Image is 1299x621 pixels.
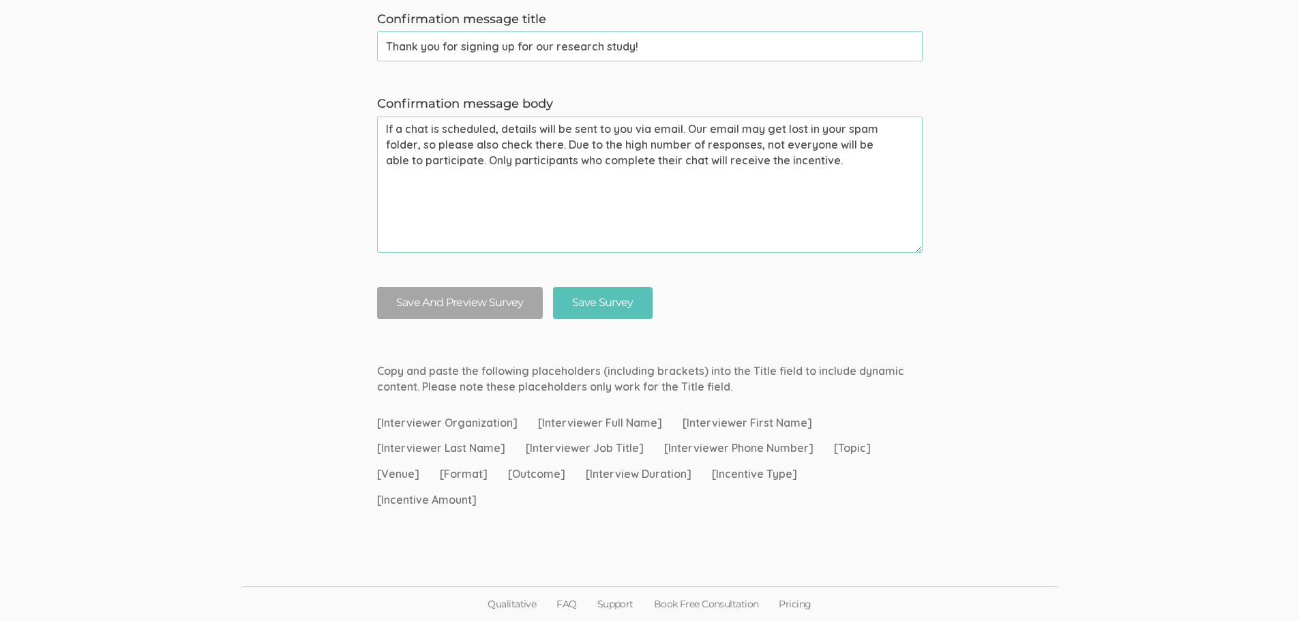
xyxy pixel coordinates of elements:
[768,587,821,621] a: Pricing
[526,440,644,456] span: [Interviewer Job Title]
[546,587,586,621] a: FAQ
[377,440,505,456] span: [Interviewer Last Name]
[586,466,691,482] span: [Interview Duration]
[508,466,565,482] span: [Outcome]
[377,11,923,29] label: Confirmation message title
[440,466,488,482] span: [Format]
[377,415,518,431] span: [Interviewer Organization]
[683,415,812,431] span: [Interviewer First Name]
[377,492,477,508] span: [Incentive Amount]
[834,440,871,456] span: [Topic]
[664,440,813,456] span: [Interviewer Phone Number]
[477,587,546,621] a: Qualitative
[377,95,923,113] label: Confirmation message body
[644,587,769,621] a: Book Free Consultation
[553,287,653,319] input: Save Survey
[587,587,644,621] a: Support
[377,287,543,319] button: Save And Preview Survey
[377,466,419,482] span: [Venue]
[377,363,923,395] p: Copy and paste the following placeholders (including brackets) into the Title field to include dy...
[538,415,662,431] span: [Interviewer Full Name]
[712,466,797,482] span: [Incentive Type]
